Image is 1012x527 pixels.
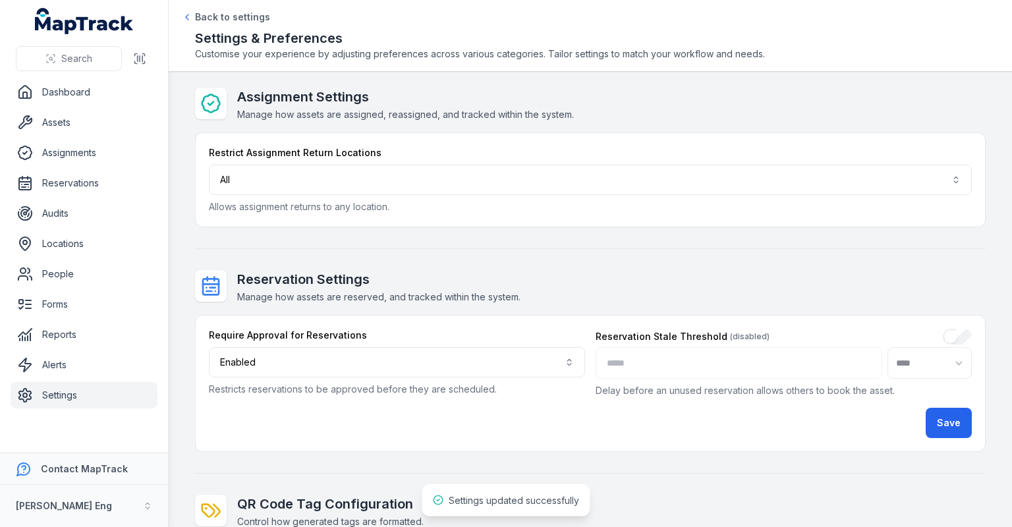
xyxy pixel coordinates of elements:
strong: Contact MapTrack [41,463,128,474]
button: Search [16,46,122,71]
h2: Settings & Preferences [195,29,986,47]
span: Manage how assets are assigned, reassigned, and tracked within the system. [237,109,574,120]
span: Customise your experience by adjusting preferences across various categories. Tailor settings to ... [195,47,986,61]
a: Locations [11,231,157,257]
p: Delay before an unused reservation allows others to book the asset. [596,384,972,397]
a: Assignments [11,140,157,166]
a: Back to settings [182,11,270,24]
span: Back to settings [195,11,270,24]
a: Assets [11,109,157,136]
label: Reservation Stale Threshold [596,330,770,343]
a: Dashboard [11,79,157,105]
button: Save [926,408,972,438]
span: Settings updated successfully [449,495,579,506]
span: Manage how assets are reserved, and tracked within the system. [237,291,520,302]
input: :re:-form-item-label [943,329,972,345]
span: Search [61,52,92,65]
label: Require Approval for Reservations [209,329,367,342]
p: Allows assignment returns to any location. [209,200,972,213]
span: (disabled) [730,331,770,342]
label: Restrict Assignment Return Locations [209,146,381,159]
a: MapTrack [35,8,134,34]
strong: [PERSON_NAME] Eng [16,500,112,511]
span: Control how generated tags are formatted. [237,516,424,527]
a: Alerts [11,352,157,378]
a: People [11,261,157,287]
p: Restricts reservations to be approved before they are scheduled. [209,383,585,396]
button: All [209,165,972,195]
button: Enabled [209,347,585,377]
a: Forms [11,291,157,318]
a: Settings [11,382,157,408]
h2: Assignment Settings [237,88,574,106]
h2: QR Code Tag Configuration [237,495,424,513]
h2: Reservation Settings [237,270,520,289]
a: Audits [11,200,157,227]
a: Reservations [11,170,157,196]
a: Reports [11,321,157,348]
